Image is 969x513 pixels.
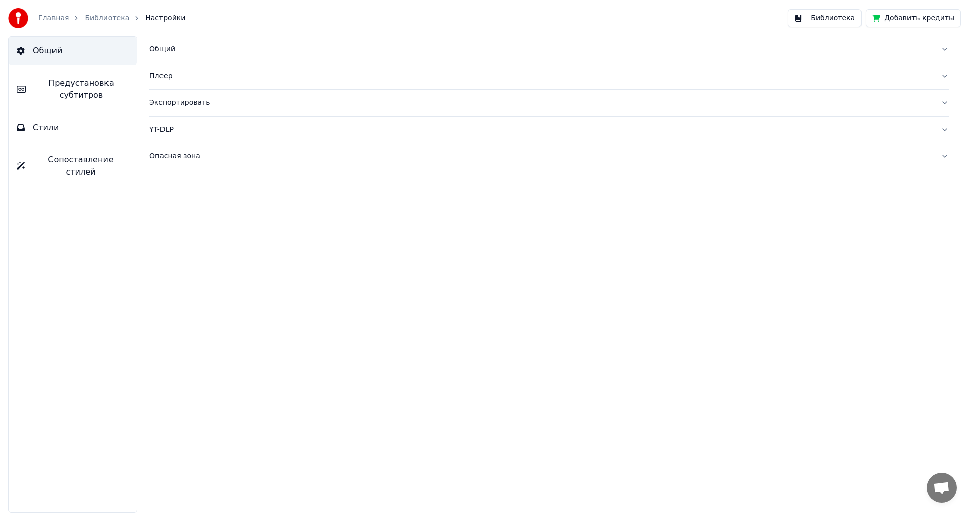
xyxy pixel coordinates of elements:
div: Экспортировать [149,98,933,108]
button: Предустановка субтитров [9,69,137,109]
button: YT-DLP [149,117,949,143]
img: youka [8,8,28,28]
a: Главная [38,13,69,23]
span: Настройки [145,13,185,23]
button: Общий [9,37,137,65]
button: Общий [149,36,949,63]
span: Общий [33,45,62,57]
a: Открытый чат [927,473,957,503]
span: Стили [33,122,59,134]
span: Предустановка субтитров [34,77,129,101]
button: Плеер [149,63,949,89]
button: Опасная зона [149,143,949,169]
div: Общий [149,44,933,54]
button: Экспортировать [149,90,949,116]
button: Библиотека [788,9,862,27]
span: Сопоставление стилей [33,154,129,178]
button: Стили [9,113,137,142]
nav: breadcrumb [38,13,185,23]
div: Плеер [149,71,933,81]
a: Библиотека [85,13,129,23]
div: YT-DLP [149,125,933,135]
div: Опасная зона [149,151,933,161]
button: Добавить кредиты [866,9,961,27]
button: Сопоставление стилей [9,146,137,186]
